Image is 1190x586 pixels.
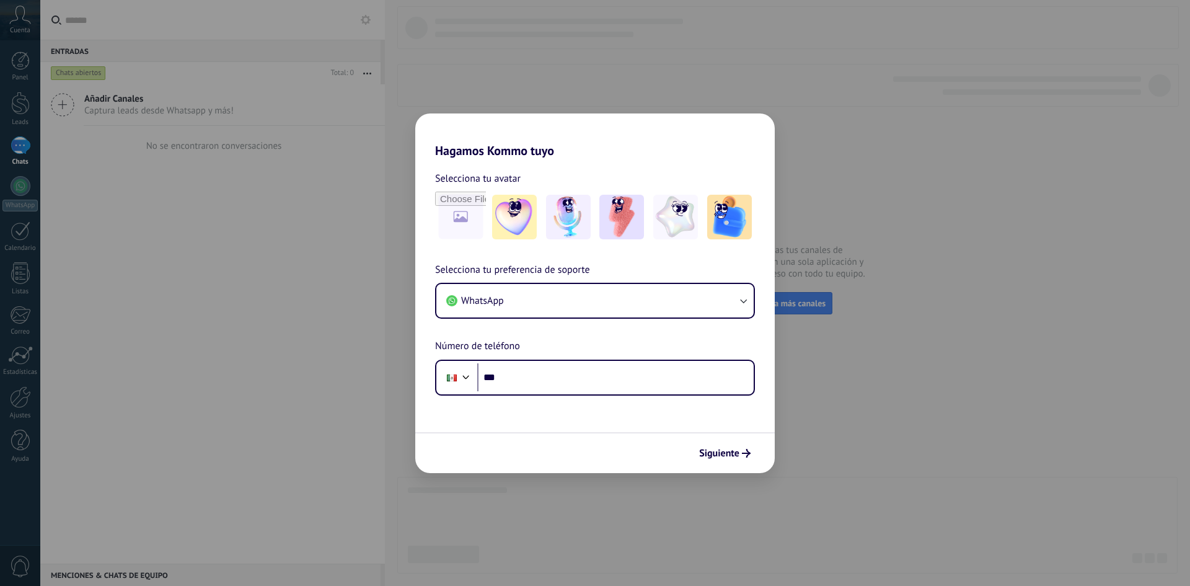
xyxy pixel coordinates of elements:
span: Número de teléfono [435,339,520,355]
h2: Hagamos Kommo tuyo [415,113,775,158]
div: Mexico: + 52 [440,365,464,391]
button: Siguiente [694,443,756,464]
button: WhatsApp [436,284,754,317]
img: -1.jpeg [492,195,537,239]
img: -5.jpeg [707,195,752,239]
span: Selecciona tu preferencia de soporte [435,262,590,278]
img: -4.jpeg [653,195,698,239]
img: -2.jpeg [546,195,591,239]
img: -3.jpeg [599,195,644,239]
span: Siguiente [699,449,739,458]
span: WhatsApp [461,295,504,307]
span: Selecciona tu avatar [435,171,521,187]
